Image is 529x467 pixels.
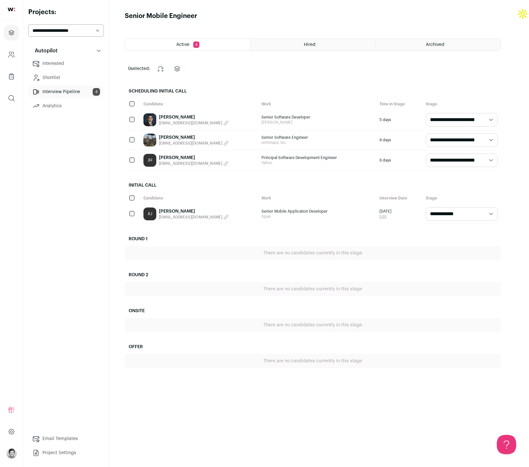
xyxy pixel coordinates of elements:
[176,42,189,47] span: Active
[261,115,373,120] span: Senior Software Developer
[143,113,156,126] img: cc101dd360b4f86586deb3e1168f4ae94dacdd4679764bb6b1ce7c394b6845d4.jpg
[159,141,229,146] button: [EMAIL_ADDRESS][DOMAIN_NAME]
[261,135,373,140] span: Senior Software Engineer
[125,12,197,21] h1: Senior Mobile Engineer
[28,44,104,57] button: Autopilot
[93,88,100,96] span: 4
[376,130,423,150] div: 8 days
[125,232,501,246] h2: Round 1
[159,215,222,220] span: [EMAIL_ADDRESS][DOMAIN_NAME]
[193,41,199,48] span: 4
[4,25,19,40] a: Projects
[153,61,168,76] button: Change stage
[159,141,222,146] span: [EMAIL_ADDRESS][DOMAIN_NAME]
[251,39,375,50] a: Hired
[28,8,104,17] h2: Projects:
[379,214,391,219] a: Edit
[140,98,258,110] div: Candidate
[304,42,315,47] span: Hired
[125,84,501,98] h2: Scheduling Initial Call
[261,155,373,160] span: Principal Software Development Engineer
[376,110,423,130] div: 5 days
[28,100,104,112] a: Analytics
[426,42,444,47] span: Archived
[6,448,17,459] img: 606302-medium_jpg
[125,318,501,332] div: There are no candidates currently in this stage
[28,446,104,459] a: Project Settings
[379,209,391,214] span: [DATE]
[28,85,104,98] a: Interview Pipeline4
[261,209,373,214] span: Senior Mobile Application Developer
[159,134,229,141] a: [PERSON_NAME]
[28,432,104,445] a: Email Templates
[4,47,19,62] a: Company and ATS Settings
[159,120,222,126] span: [EMAIL_ADDRESS][DOMAIN_NAME]
[125,282,501,296] div: There are no candidates currently in this stage
[143,154,156,167] a: JH
[143,134,156,146] img: 1071e5cb8ed8ed065068b772f3ab5d1159f711675fb000ff02cee11564a834b7
[143,207,156,220] a: AJ
[261,160,373,165] span: Yahoo
[376,150,423,170] div: 6 days
[125,340,501,354] h2: Offer
[261,140,373,145] span: onXmaps, Inc.
[159,120,229,126] button: [EMAIL_ADDRESS][DOMAIN_NAME]
[140,192,258,204] div: Candidate
[159,161,222,166] span: [EMAIL_ADDRESS][DOMAIN_NAME]
[261,214,373,219] span: Span
[159,161,229,166] button: [EMAIL_ADDRESS][DOMAIN_NAME]
[128,66,150,72] span: selected:
[128,66,131,71] span: 0
[159,114,229,120] a: [PERSON_NAME]
[516,8,529,20] img: Apollo
[159,154,229,161] a: [PERSON_NAME]
[125,246,501,260] div: There are no candidates currently in this stage
[376,39,501,50] a: Archived
[159,215,229,220] button: [EMAIL_ADDRESS][DOMAIN_NAME]
[125,178,501,192] h2: Initial Call
[261,120,373,125] span: [PERSON_NAME]
[28,57,104,70] a: Interested
[125,354,501,368] div: There are no candidates currently in this stage
[376,98,423,110] div: Time in Stage
[28,71,104,84] a: Shortlist
[258,98,376,110] div: Work
[125,268,501,282] h2: Round 2
[497,435,516,454] iframe: Help Scout Beacon - Open
[8,8,15,11] img: wellfound-shorthand-0d5821cbd27db2630d0214b213865d53afaa358527fdda9d0ea32b1df1b89c2c.svg
[31,47,58,55] p: Autopilot
[376,192,423,204] div: Interview Date
[159,208,229,215] a: [PERSON_NAME]
[258,192,376,204] div: Work
[4,69,19,84] a: Company Lists
[423,192,501,204] div: Stage
[125,304,501,318] h2: Onsite
[423,98,501,110] div: Stage
[6,448,17,459] button: Open dropdown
